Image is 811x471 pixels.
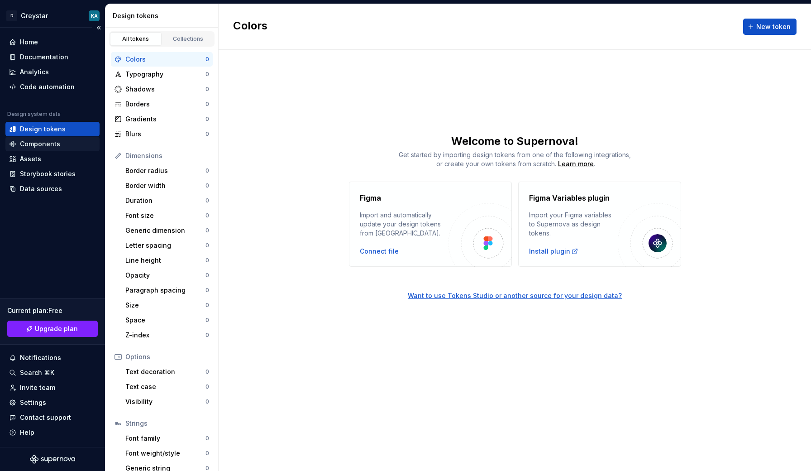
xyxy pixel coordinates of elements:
[2,6,103,25] button: DGreystarKA
[122,313,213,327] a: Space0
[7,321,98,337] a: Upgrade plan
[35,324,78,333] span: Upgrade plan
[125,55,205,64] div: Colors
[20,398,46,407] div: Settings
[360,192,381,203] h4: Figma
[529,247,578,256] a: Install plugin
[122,193,213,208] a: Duration0
[7,111,61,118] div: Design system data
[205,302,209,309] div: 0
[21,11,48,20] div: Greystar
[125,100,205,109] div: Borders
[125,352,209,361] div: Options
[5,365,100,380] button: Search ⌘K
[125,397,205,406] div: Visibility
[5,395,100,410] a: Settings
[125,271,205,280] div: Opacity
[122,298,213,312] a: Size0
[5,80,100,94] a: Code automation
[125,181,205,190] div: Border width
[122,446,213,461] a: Font weight/style0
[205,56,209,63] div: 0
[219,267,811,300] a: Want to use Tokens Studio or another source for your design data?
[558,159,594,168] a: Learn more
[205,257,209,264] div: 0
[125,115,205,124] div: Gradients
[122,223,213,238] a: Generic dimension0
[122,208,213,223] a: Font size0
[5,425,100,440] button: Help
[5,50,100,64] a: Documentation
[92,21,105,34] button: Collapse sidebar
[205,71,209,78] div: 0
[125,449,205,458] div: Font weight/style
[20,368,54,377] div: Search ⌘K
[408,291,622,300] button: Want to use Tokens Studio or another source for your design data?
[205,398,209,405] div: 0
[399,151,631,168] span: Get started by importing design tokens from one of the following integrations, or create your own...
[125,286,205,295] div: Paragraph spacing
[205,332,209,339] div: 0
[125,316,205,325] div: Space
[125,130,205,139] div: Blurs
[113,35,158,43] div: All tokens
[122,394,213,409] a: Visibility0
[20,82,75,91] div: Code automation
[125,301,205,310] div: Size
[743,19,797,35] button: New token
[205,86,209,93] div: 0
[122,431,213,446] a: Font family0
[529,192,610,203] h4: Figma Variables plugin
[125,256,205,265] div: Line height
[122,163,213,178] a: Border radius0
[205,227,209,234] div: 0
[205,197,209,204] div: 0
[113,11,215,20] div: Design tokens
[20,353,61,362] div: Notifications
[122,253,213,268] a: Line height0
[125,85,205,94] div: Shadows
[122,380,213,394] a: Text case0
[111,52,213,67] a: Colors0
[20,38,38,47] div: Home
[111,67,213,82] a: Typography0
[111,112,213,126] a: Gradients0
[205,383,209,390] div: 0
[125,70,205,79] div: Typography
[5,35,100,49] a: Home
[5,410,100,425] button: Contact support
[360,211,448,238] div: Import and automatically update your design tokens from [GEOGRAPHIC_DATA].
[125,331,205,340] div: Z-index
[20,139,60,149] div: Components
[122,283,213,298] a: Paragraph spacing0
[20,428,34,437] div: Help
[205,130,209,138] div: 0
[20,383,55,392] div: Invite team
[205,450,209,457] div: 0
[125,151,209,160] div: Dimensions
[233,19,267,35] h2: Colors
[20,67,49,77] div: Analytics
[6,10,17,21] div: D
[20,125,66,134] div: Design tokens
[205,167,209,174] div: 0
[20,169,76,178] div: Storybook stories
[125,196,205,205] div: Duration
[125,419,209,428] div: Strings
[111,127,213,141] a: Blurs0
[205,242,209,249] div: 0
[205,272,209,279] div: 0
[529,211,618,238] div: Import your Figma variables to Supernova as design tokens.
[205,115,209,123] div: 0
[205,212,209,219] div: 0
[756,22,791,31] span: New token
[125,434,205,443] div: Font family
[5,65,100,79] a: Analytics
[5,122,100,136] a: Design tokens
[5,380,100,395] a: Invite team
[7,306,98,315] div: Current plan : Free
[5,351,100,365] button: Notifications
[125,166,205,175] div: Border radius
